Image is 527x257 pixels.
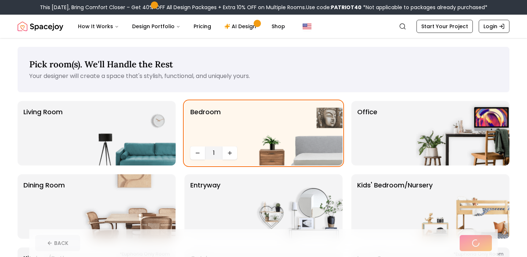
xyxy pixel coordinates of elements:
p: entryway [190,180,220,233]
nav: Main [72,19,291,34]
button: Decrease quantity [190,146,205,160]
img: entryway [249,174,343,239]
p: Your designer will create a space that's stylish, functional, and uniquely yours. [29,72,498,81]
img: Living Room [82,101,176,165]
img: United States [303,22,311,31]
p: Office [357,107,377,160]
img: Kids' Bedroom/Nursery [416,174,509,239]
p: Dining Room [23,180,65,233]
a: AI Design [218,19,264,34]
span: Use code: [306,4,362,11]
img: Bedroom [249,101,343,165]
button: How It Works [72,19,125,34]
img: Office [416,101,509,165]
span: *Not applicable to packages already purchased* [362,4,487,11]
a: Spacejoy [18,19,63,34]
p: Bedroom [190,107,221,144]
button: Increase quantity [223,146,237,160]
button: Design Portfolio [126,19,186,34]
span: 1 [208,149,220,157]
b: PATRIOT40 [331,4,362,11]
nav: Global [18,15,509,38]
a: Start Your Project [416,20,473,33]
p: Living Room [23,107,63,160]
a: Login [479,20,509,33]
img: Dining Room [82,174,176,239]
span: Pick room(s). We'll Handle the Rest [29,59,173,70]
img: Spacejoy Logo [18,19,63,34]
a: Shop [266,19,291,34]
a: Pricing [188,19,217,34]
div: This [DATE], Bring Comfort Closer – Get 40% OFF All Design Packages + Extra 10% OFF on Multiple R... [40,4,487,11]
p: Kids' Bedroom/Nursery [357,180,433,233]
